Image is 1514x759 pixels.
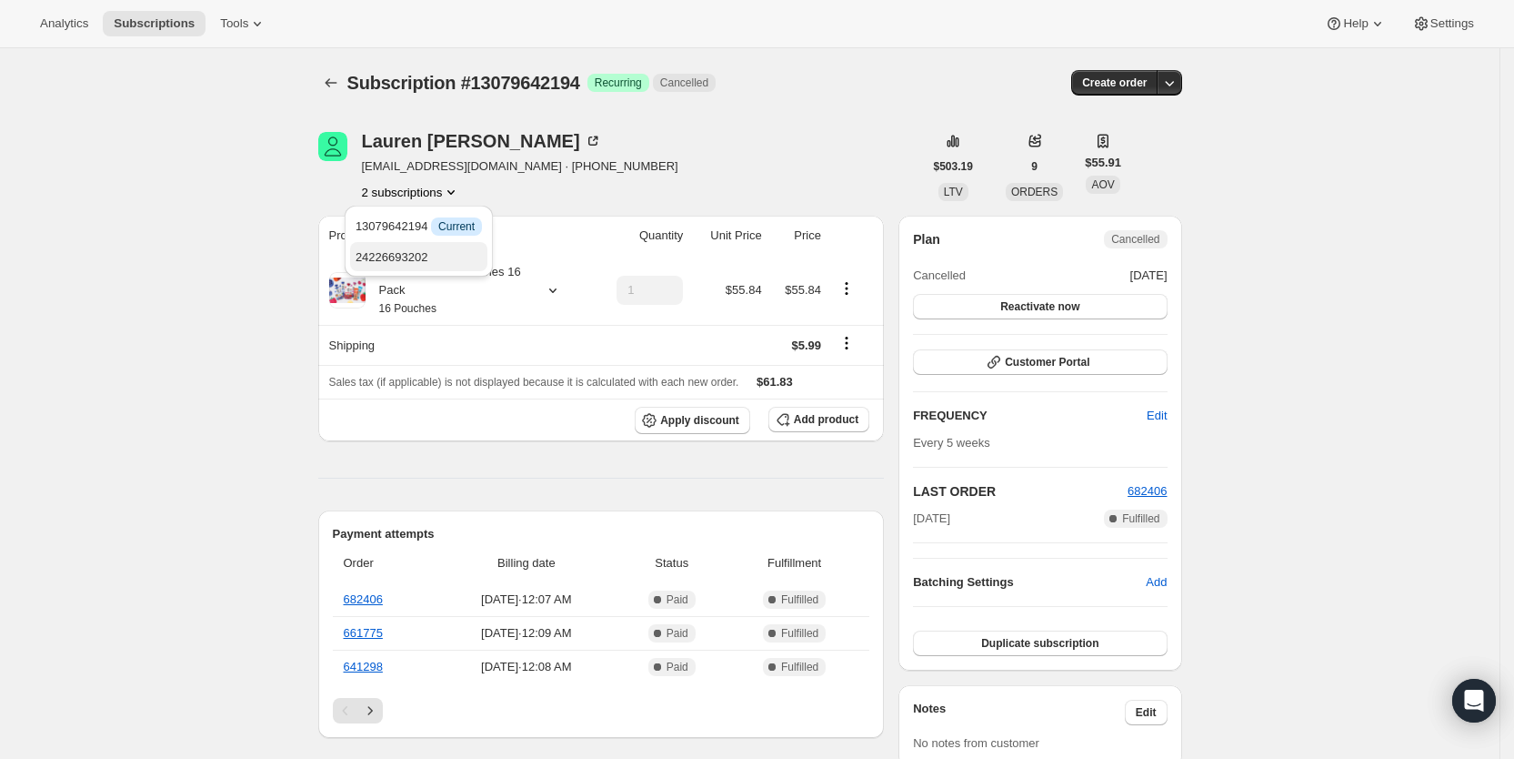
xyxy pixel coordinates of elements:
[1000,299,1079,314] span: Reactivate now
[1452,679,1496,723] div: Open Intercom Messenger
[913,294,1167,319] button: Reactivate now
[439,554,613,572] span: Billing date
[913,482,1128,501] h2: LAST ORDER
[1128,484,1167,498] a: 682406
[757,375,793,389] span: $61.83
[624,554,719,572] span: Status
[1146,573,1167,592] span: Add
[333,698,870,724] nav: Pagination
[40,16,88,31] span: Analytics
[356,219,482,233] span: 13079642194
[913,631,1167,656] button: Duplicate subscription
[785,283,821,297] span: $55.84
[350,211,487,240] button: 13079642194 InfoCurrent
[730,554,858,572] span: Fulfillment
[1031,159,1038,174] span: 9
[832,333,861,353] button: Shipping actions
[660,413,739,428] span: Apply discount
[913,736,1039,750] span: No notes from customer
[944,186,963,198] span: LTV
[913,407,1147,425] h2: FREQUENCY
[439,658,613,676] span: [DATE] · 12:08 AM
[1136,705,1157,720] span: Edit
[913,436,990,450] span: Every 5 weeks
[356,250,428,264] span: 24226693202
[1130,267,1168,285] span: [DATE]
[923,154,984,179] button: $503.19
[1147,407,1167,425] span: Edit
[344,660,383,673] a: 641298
[913,230,940,248] h2: Plan
[934,159,973,174] span: $503.19
[362,183,461,201] button: Product actions
[667,592,688,607] span: Paid
[1011,186,1058,198] span: ORDERS
[1128,482,1167,501] button: 682406
[1071,70,1158,96] button: Create order
[1430,16,1474,31] span: Settings
[635,407,750,434] button: Apply discount
[114,16,195,31] span: Subscriptions
[913,700,1125,725] h3: Notes
[318,132,347,161] span: Lauren Restivo
[439,624,613,643] span: [DATE] · 12:09 AM
[791,339,821,352] span: $5.99
[350,242,487,271] button: 24226693202
[357,698,383,724] button: Next
[344,626,383,640] a: 661775
[1082,76,1147,90] span: Create order
[688,216,767,256] th: Unit Price
[318,216,592,256] th: Product
[1136,401,1178,430] button: Edit
[103,11,206,36] button: Subscriptions
[333,525,870,543] h2: Payment attempts
[794,412,858,427] span: Add product
[781,626,818,641] span: Fulfilled
[1314,11,1397,36] button: Help
[379,302,436,315] small: 16 Pouches
[1401,11,1485,36] button: Settings
[1005,355,1089,369] span: Customer Portal
[781,660,818,674] span: Fulfilled
[726,283,762,297] span: $55.84
[981,636,1098,651] span: Duplicate subscription
[1122,511,1159,526] span: Fulfilled
[344,592,383,606] a: 682406
[318,70,344,96] button: Subscriptions
[362,157,678,176] span: [EMAIL_ADDRESS][DOMAIN_NAME] · [PHONE_NUMBER]
[362,132,602,150] div: Lauren [PERSON_NAME]
[832,278,861,299] button: Product actions
[318,325,592,365] th: Shipping
[209,11,277,36] button: Tools
[768,407,869,432] button: Add product
[767,216,827,256] th: Price
[1020,154,1048,179] button: 9
[781,592,818,607] span: Fulfilled
[667,626,688,641] span: Paid
[660,76,708,90] span: Cancelled
[347,73,580,93] span: Subscription #13079642194
[438,219,475,234] span: Current
[1091,178,1114,191] span: AOV
[29,11,99,36] button: Analytics
[913,349,1167,375] button: Customer Portal
[595,76,642,90] span: Recurring
[591,216,688,256] th: Quantity
[1135,568,1178,597] button: Add
[439,591,613,609] span: [DATE] · 12:07 AM
[333,543,435,583] th: Order
[220,16,248,31] span: Tools
[913,510,950,528] span: [DATE]
[913,267,966,285] span: Cancelled
[913,573,1146,592] h6: Batching Settings
[1343,16,1368,31] span: Help
[1085,154,1121,172] span: $55.91
[1125,700,1168,725] button: Edit
[329,376,739,389] span: Sales tax (if applicable) is not displayed because it is calculated with each new order.
[1111,232,1159,247] span: Cancelled
[667,660,688,674] span: Paid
